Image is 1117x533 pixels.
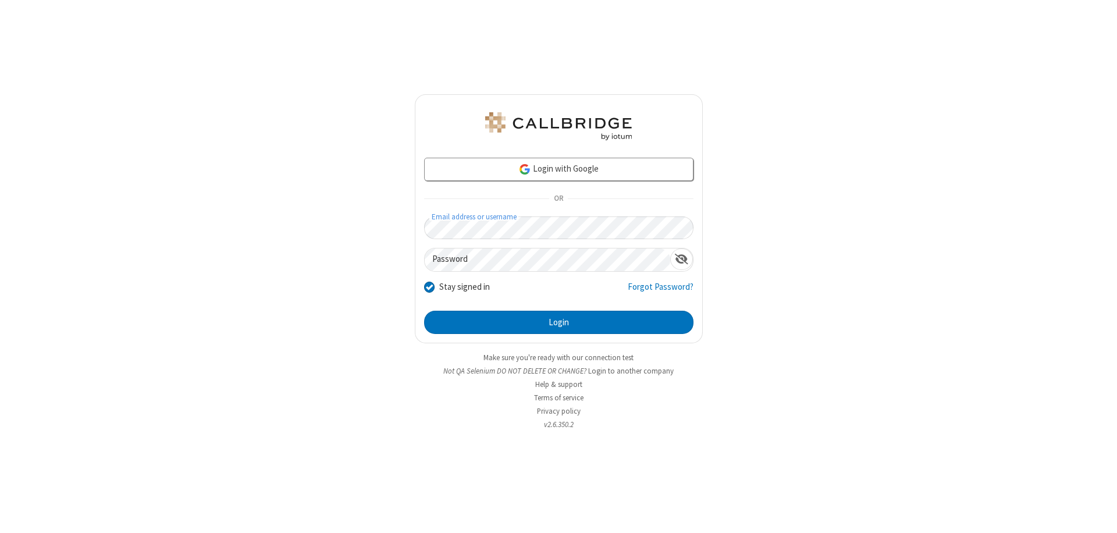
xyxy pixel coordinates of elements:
input: Email address or username [424,216,693,239]
button: Login to another company [588,365,674,376]
input: Password [425,248,670,271]
img: QA Selenium DO NOT DELETE OR CHANGE [483,112,634,140]
a: Login with Google [424,158,693,181]
label: Stay signed in [439,280,490,294]
a: Make sure you're ready with our connection test [483,353,634,363]
span: OR [549,191,568,207]
a: Help & support [535,379,582,389]
div: Show password [670,248,693,270]
a: Privacy policy [537,406,581,416]
a: Forgot Password? [628,280,693,303]
img: google-icon.png [518,163,531,176]
li: Not QA Selenium DO NOT DELETE OR CHANGE? [415,365,703,376]
li: v2.6.350.2 [415,419,703,430]
a: Terms of service [534,393,584,403]
button: Login [424,311,693,334]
